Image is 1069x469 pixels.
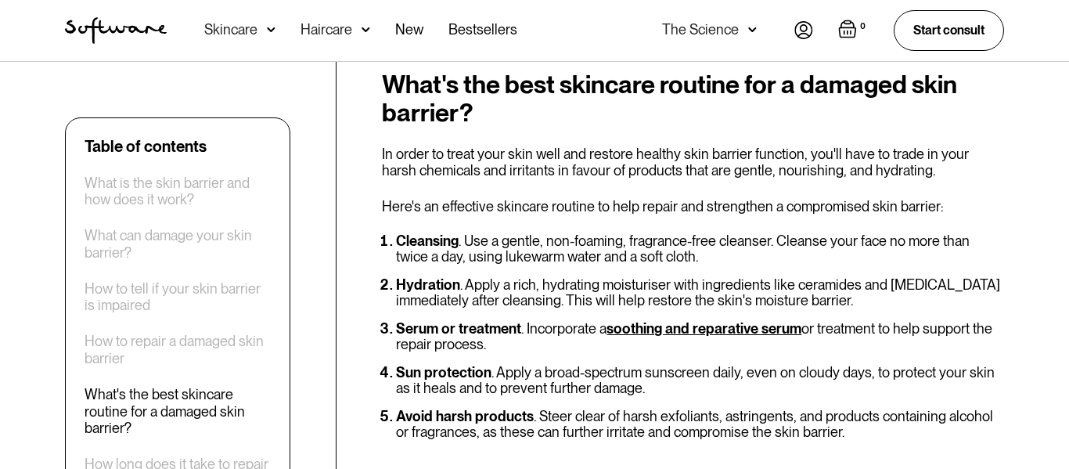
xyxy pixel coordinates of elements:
img: arrow down [748,22,757,38]
li: . Apply a rich, hydrating moisturiser with ingredients like ceramides and [MEDICAL_DATA] immediat... [396,277,1004,308]
strong: Hydration [396,276,460,293]
div: 0 [857,20,869,34]
div: Table of contents [85,137,207,156]
strong: Sun protection [396,364,491,381]
li: . Steer clear of harsh exfoliants, astringents, and products containing alcohol or fragrances, as... [396,409,1004,440]
li: . Incorporate a or treatment to help support the repair process. [396,321,1004,352]
p: In order to treat your skin well and restore healthy skin barrier function, you'll have to trade ... [382,146,1004,179]
h2: What's the best skincare routine for a damaged skin barrier? [382,70,1004,127]
a: home [65,17,167,44]
div: Haircare [301,22,352,38]
div: The Science [662,22,739,38]
p: Here's an effective skincare routine to help repair and strengthen a compromised skin barrier: [382,198,1004,215]
a: soothing and reparative serum [606,320,801,337]
a: What can damage your skin barrier? [85,228,271,262]
strong: Avoid harsh products [396,408,534,424]
li: . Apply a broad-spectrum sunscreen daily, even on cloudy days, to protect your skin as it heals a... [396,365,1004,396]
a: What is the skin barrier and how does it work? [85,175,271,208]
strong: Serum or treatment [396,320,521,337]
li: . Use a gentle, non-foaming, fragrance-free cleanser. Cleanse your face no more than twice a day,... [396,233,1004,265]
img: arrow down [362,22,370,38]
img: arrow down [267,22,275,38]
a: How to repair a damaged skin barrier [85,334,271,367]
div: Skincare [204,22,257,38]
strong: Cleansing [396,233,459,249]
a: How to tell if your skin barrier is impaired [85,280,271,314]
a: What's the best skincare routine for a damaged skin barrier? [85,386,271,437]
img: Software Logo [65,17,167,44]
a: Start consult [894,10,1004,50]
a: Open empty cart [838,20,869,41]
